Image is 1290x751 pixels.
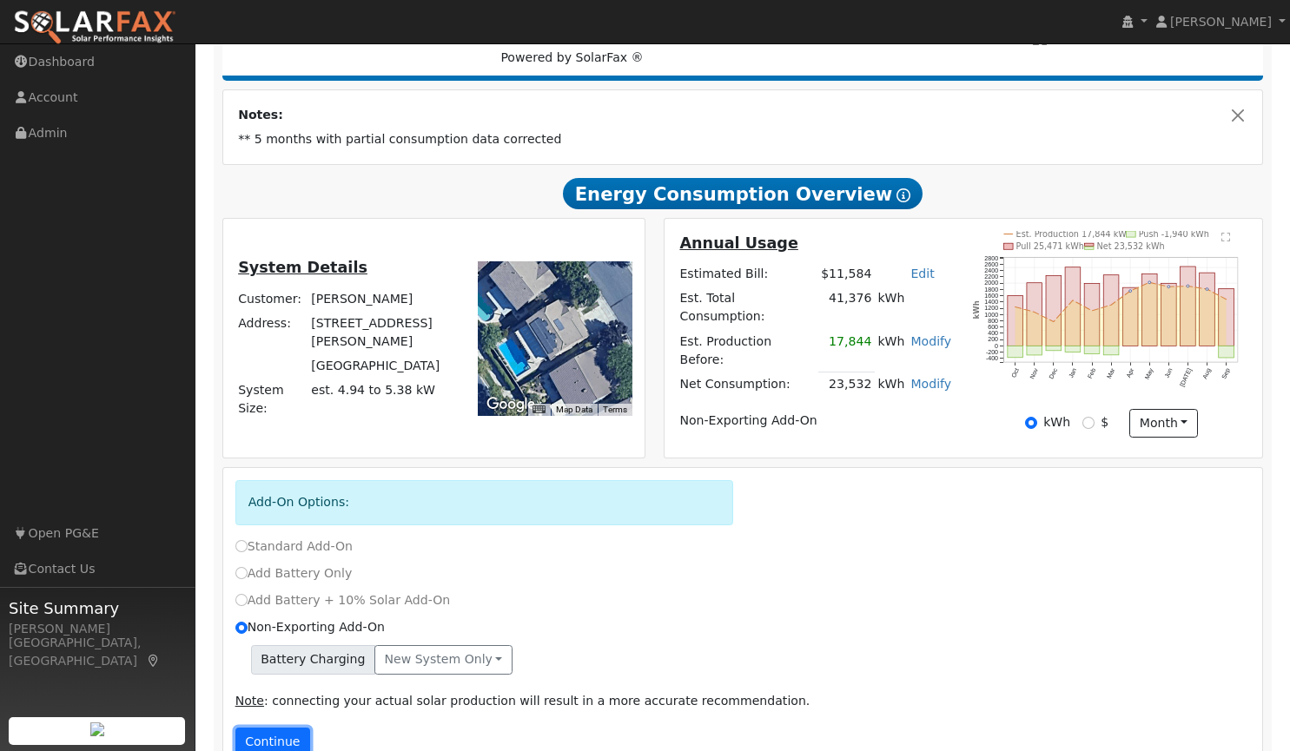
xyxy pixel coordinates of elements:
text: Oct [1010,368,1021,379]
circle: onclick="" [1110,304,1113,306]
rect: onclick="" [1200,273,1215,346]
circle: onclick="" [1168,286,1170,288]
label: kWh [1043,413,1070,431]
u: Annual Usage [679,234,797,252]
text: 800 [988,318,998,325]
text: 1800 [984,287,998,293]
text: -400 [986,356,998,363]
rect: onclick="" [1008,346,1023,358]
circle: onclick="" [1033,312,1035,314]
text: 2200 [984,274,998,281]
img: Google [482,393,539,416]
circle: onclick="" [1129,290,1132,293]
span: Site Summary [9,596,186,620]
text: 1600 [984,293,998,300]
button: Map Data [556,404,592,416]
text: 1200 [984,306,998,313]
rect: onclick="" [1027,346,1042,356]
a: Modify [910,377,951,391]
rect: onclick="" [1065,267,1081,346]
rect: onclick="" [1181,267,1196,347]
text: 200 [988,337,998,344]
circle: onclick="" [1187,286,1189,288]
rect: onclick="" [1084,346,1100,354]
text: 2600 [984,261,998,268]
div: [GEOGRAPHIC_DATA], [GEOGRAPHIC_DATA] [9,634,186,670]
rect: onclick="" [1065,346,1081,352]
u: System Details [238,259,367,276]
a: Modify [910,334,951,348]
td: kWh [875,372,908,397]
circle: onclick="" [1071,300,1074,302]
rect: onclick="" [1122,288,1138,346]
button: Close [1229,106,1247,124]
button: Keyboard shortcuts [533,404,545,416]
input: kWh [1025,417,1037,429]
label: Add Battery Only [235,564,353,583]
a: Map [146,654,162,668]
circle: onclick="" [1091,310,1094,313]
strong: Notes: [238,108,283,122]
td: Non-Exporting Add-On [677,409,955,433]
button: New system only [374,645,513,675]
input: Non-Exporting Add-On [235,622,248,634]
td: Customer: [235,287,308,311]
input: Standard Add-On [235,540,248,552]
text: 1400 [984,300,998,306]
rect: onclick="" [1008,296,1023,346]
rect: onclick="" [1142,274,1158,346]
circle: onclick="" [1014,306,1016,309]
input: Add Battery + 10% Solar Add-On [235,594,248,606]
text: Pull 25,471 kWh [1015,242,1083,252]
img: retrieve [90,722,104,736]
circle: onclick="" [1148,281,1151,284]
span: Energy Consumption Overview [563,178,923,209]
text: 2800 [984,255,998,262]
td: Est. Production Before: [677,329,818,372]
text: Jun [1164,368,1174,380]
text: 2400 [984,268,998,275]
text: kWh [972,301,981,320]
text: Mar [1106,367,1117,380]
rect: onclick="" [1219,289,1234,346]
span: est. 4.94 to 5.38 kW [311,383,435,397]
text: Jan [1068,368,1078,380]
td: 17,844 [818,329,875,372]
td: System Size: [235,379,308,421]
span: : connecting your actual solar production will result in a more accurate recommendation. [235,694,810,708]
text:  [1221,232,1230,242]
text: Feb [1087,368,1097,381]
text: [DATE] [1179,368,1194,389]
text: Apr [1125,367,1135,379]
text: -200 [986,350,998,357]
rect: onclick="" [1219,346,1234,359]
td: Est. Total Consumption: [677,287,818,329]
a: Edit [910,267,934,280]
input: Add Battery Only [235,567,248,579]
td: 23,532 [818,372,875,397]
span: Battery Charging [251,645,375,675]
td: ** 5 months with partial consumption data corrected [235,128,1251,152]
rect: onclick="" [1046,346,1062,351]
text: 1000 [984,312,998,319]
img: SolarFax [13,10,176,46]
rect: onclick="" [1103,275,1119,346]
td: $11,584 [818,262,875,287]
u: Note [235,694,264,708]
label: Non-Exporting Add-On [235,618,385,636]
text: May [1144,367,1155,381]
text: Est. Production 17,844 kWh [1015,230,1132,240]
td: 41,376 [818,287,875,329]
text: 400 [988,331,998,338]
td: kWh [875,287,955,329]
label: Add Battery + 10% Solar Add-On [235,591,451,609]
rect: onclick="" [1084,284,1100,346]
rect: onclick="" [1103,346,1119,356]
button: month [1129,409,1198,438]
text: 0 [995,343,998,350]
label: Standard Add-On [235,537,353,556]
td: System Size [308,379,460,421]
td: Estimated Bill: [677,262,818,287]
i: Show Help [896,188,910,202]
text: Sep [1221,368,1232,381]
